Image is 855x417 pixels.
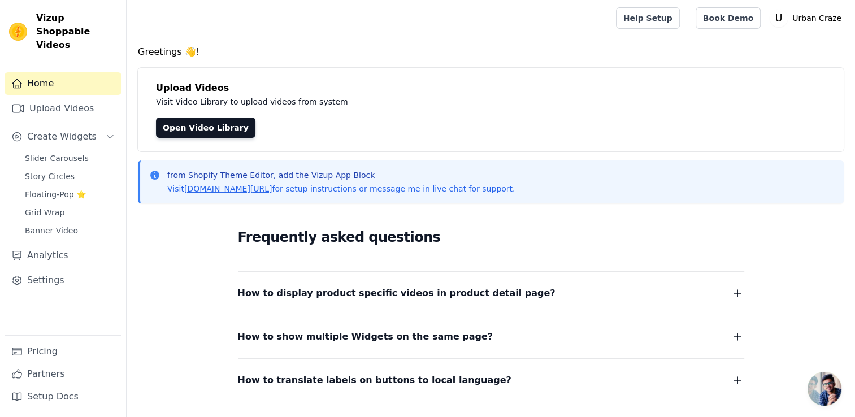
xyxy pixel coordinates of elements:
[25,189,86,200] span: Floating-Pop ⭐
[238,285,744,301] button: How to display product specific videos in product detail page?
[788,8,846,28] p: Urban Craze
[9,23,27,41] img: Vizup
[616,7,680,29] a: Help Setup
[25,153,89,164] span: Slider Carousels
[156,118,255,138] a: Open Video Library
[18,186,121,202] a: Floating-Pop ⭐
[5,125,121,148] button: Create Widgets
[5,269,121,292] a: Settings
[5,363,121,385] a: Partners
[18,168,121,184] a: Story Circles
[27,130,97,144] span: Create Widgets
[770,8,846,28] button: U Urban Craze
[18,150,121,166] a: Slider Carousels
[18,205,121,220] a: Grid Wrap
[238,329,744,345] button: How to show multiple Widgets on the same page?
[5,72,121,95] a: Home
[156,81,826,95] h4: Upload Videos
[5,244,121,267] a: Analytics
[5,385,121,408] a: Setup Docs
[36,11,117,52] span: Vizup Shoppable Videos
[156,95,662,108] p: Visit Video Library to upload videos from system
[25,225,78,236] span: Banner Video
[808,372,841,406] div: Open chat
[238,329,493,345] span: How to show multiple Widgets on the same page?
[184,184,272,193] a: [DOMAIN_NAME][URL]
[138,45,844,59] h4: Greetings 👋!
[238,226,744,249] h2: Frequently asked questions
[238,372,511,388] span: How to translate labels on buttons to local language?
[167,170,515,181] p: from Shopify Theme Editor, add the Vizup App Block
[18,223,121,238] a: Banner Video
[25,171,75,182] span: Story Circles
[775,12,783,24] text: U
[238,372,744,388] button: How to translate labels on buttons to local language?
[5,97,121,120] a: Upload Videos
[5,340,121,363] a: Pricing
[696,7,761,29] a: Book Demo
[25,207,64,218] span: Grid Wrap
[167,183,515,194] p: Visit for setup instructions or message me in live chat for support.
[238,285,555,301] span: How to display product specific videos in product detail page?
